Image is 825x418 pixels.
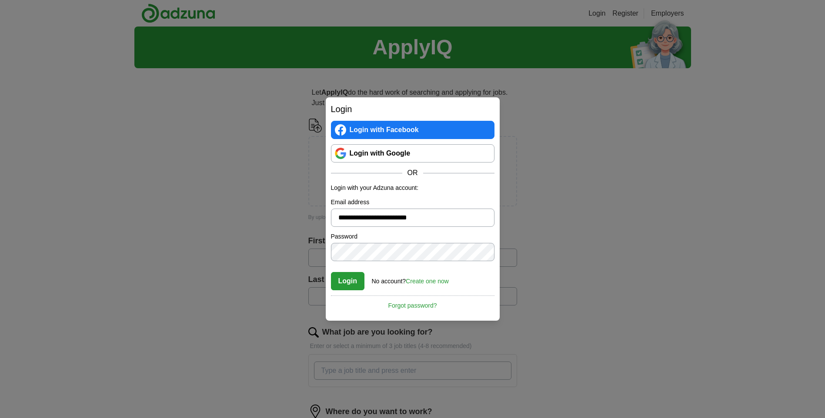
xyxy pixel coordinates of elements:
a: Forgot password? [331,295,494,310]
span: OR [402,168,423,178]
div: No account? [372,272,449,286]
label: Email address [331,198,494,207]
h2: Login [331,103,494,116]
button: Login [331,272,365,290]
p: Login with your Adzuna account: [331,183,494,192]
a: Create one now [406,278,449,285]
a: Login with Facebook [331,121,494,139]
a: Login with Google [331,144,494,163]
label: Password [331,232,494,241]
